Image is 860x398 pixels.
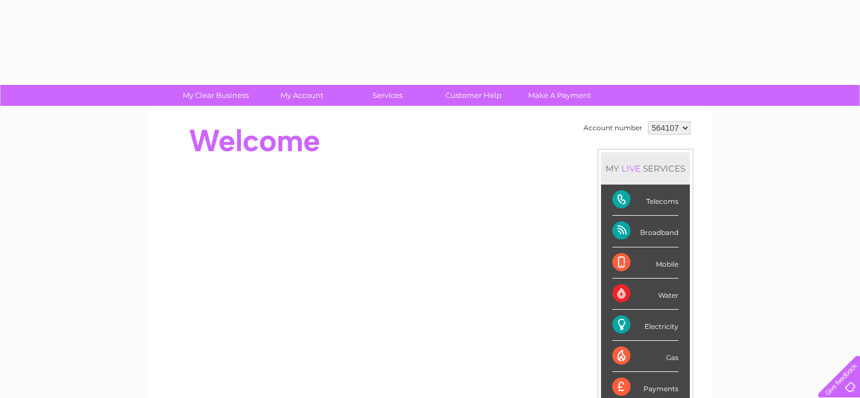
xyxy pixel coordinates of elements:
[619,163,643,174] div: LIVE
[612,341,679,372] div: Gas
[169,85,262,106] a: My Clear Business
[612,310,679,341] div: Electricity
[581,118,645,138] td: Account number
[513,85,606,106] a: Make A Payment
[341,85,434,106] a: Services
[601,152,690,185] div: MY SERVICES
[255,85,348,106] a: My Account
[612,216,679,247] div: Broadband
[612,185,679,216] div: Telecoms
[427,85,520,106] a: Customer Help
[612,279,679,310] div: Water
[612,247,679,279] div: Mobile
